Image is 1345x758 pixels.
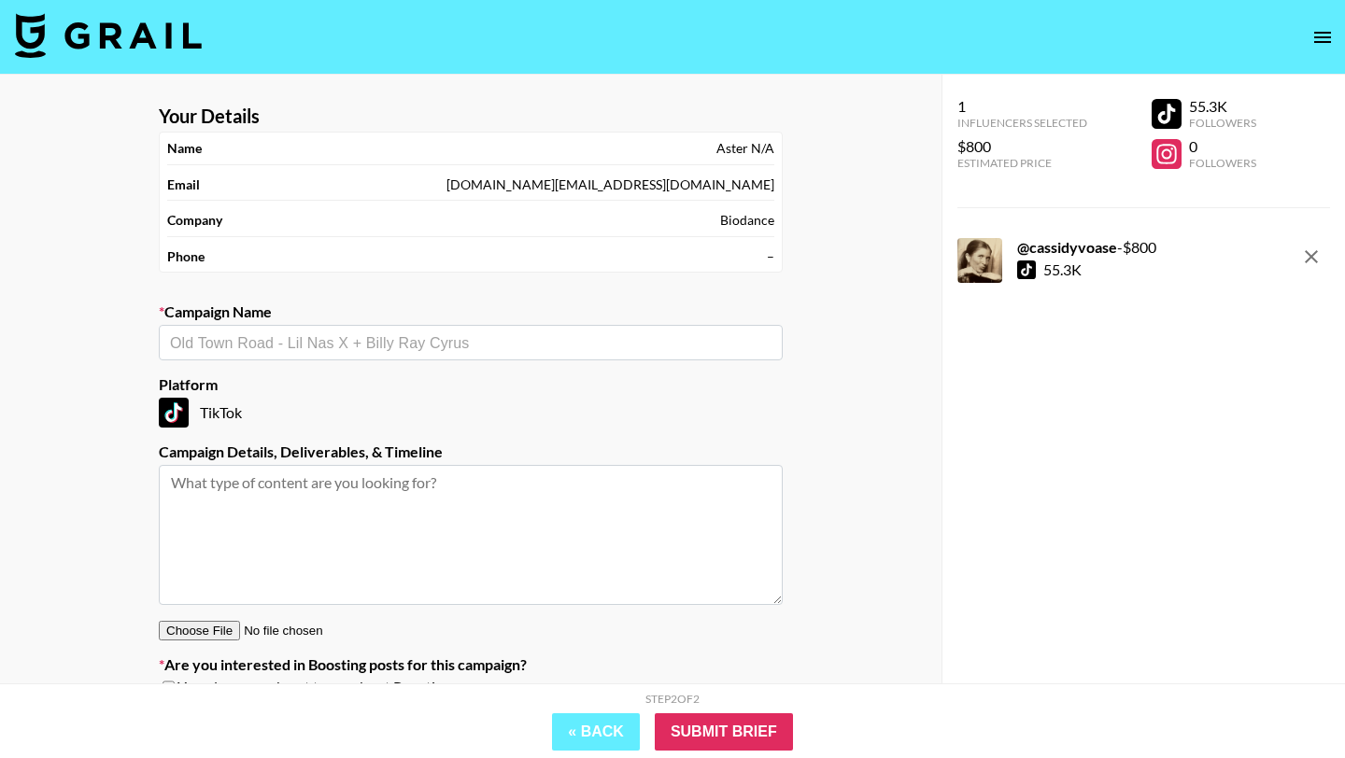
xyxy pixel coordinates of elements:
div: TikTok [159,398,783,428]
input: Old Town Road - Lil Nas X + Billy Ray Cyrus [170,332,772,354]
input: Submit Brief [655,713,793,751]
div: 55.3K [1043,260,1082,279]
img: Grail Talent [15,13,202,58]
div: Estimated Price [957,156,1087,170]
img: TikTok [159,398,189,428]
button: « Back [552,713,640,751]
strong: Email [167,176,200,193]
div: Aster N/A [716,140,774,157]
div: Followers [1189,156,1256,170]
div: 55.3K [1189,97,1256,116]
div: Step 2 of 2 [645,692,700,706]
label: Campaign Details, Deliverables, & Timeline [159,442,783,461]
span: Yes, please reach out to me about Boosting [177,678,451,696]
div: [DOMAIN_NAME][EMAIL_ADDRESS][DOMAIN_NAME] [446,176,774,193]
label: Are you interested in Boosting posts for this campaign? [159,655,783,674]
label: Platform [159,375,783,394]
div: 1 [957,97,1087,116]
strong: Your Details [159,105,260,128]
div: - $ 800 [1017,238,1156,257]
div: – [767,248,774,265]
strong: Company [167,212,222,229]
label: Campaign Name [159,302,783,321]
strong: Phone [167,248,205,265]
div: Biodance [720,212,774,229]
strong: @ cassidyvoase [1017,238,1117,256]
div: 0 [1189,137,1256,156]
div: Followers [1189,116,1256,130]
strong: Name [167,140,202,157]
button: open drawer [1304,19,1341,56]
div: Influencers Selected [957,116,1087,130]
div: $800 [957,137,1087,156]
button: remove [1293,238,1330,275]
